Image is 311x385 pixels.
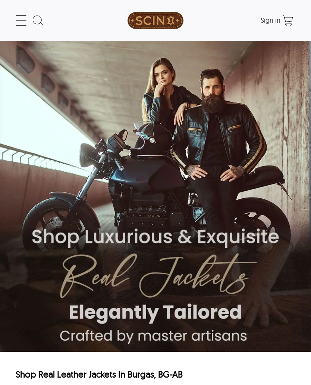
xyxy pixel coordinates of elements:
span: Sign in [261,16,280,25]
h1: Shop Real Leather Jackets In Burgas, BG-AB [16,369,211,380]
a: Sign in [261,18,280,24]
img: SCIN [128,4,183,37]
a: Shopping Cart [280,13,295,28]
a: SCIN [109,4,202,37]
